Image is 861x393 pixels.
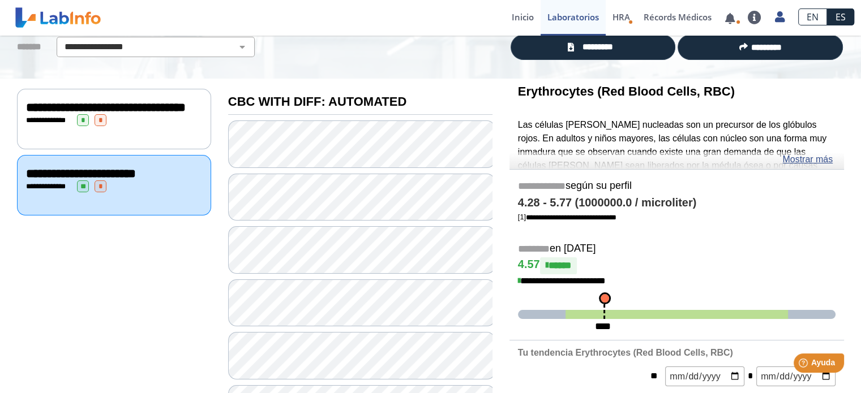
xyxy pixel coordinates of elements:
h4: 4.28 - 5.77 (1000000.0 / microliter) [518,196,836,210]
a: EN [798,8,827,25]
p: Las células [PERSON_NAME] nucleadas son un precursor de los glóbulos rojos. En adultos y niños ma... [518,118,836,226]
a: Mostrar más [782,153,833,166]
iframe: Help widget launcher [760,349,849,381]
h5: según su perfil [518,180,836,193]
span: HRA [612,11,630,23]
h5: en [DATE] [518,243,836,256]
b: CBC WITH DIFF: AUTOMATED [228,94,406,109]
a: ES [827,8,854,25]
b: Erythrocytes (Red Blood Cells, RBC) [518,84,735,98]
a: [1] [518,213,616,221]
input: mm/dd/yyyy [756,366,836,386]
h4: 4.57 [518,257,836,274]
b: Tu tendencia Erythrocytes (Red Blood Cells, RBC) [518,348,733,357]
input: mm/dd/yyyy [665,366,744,386]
